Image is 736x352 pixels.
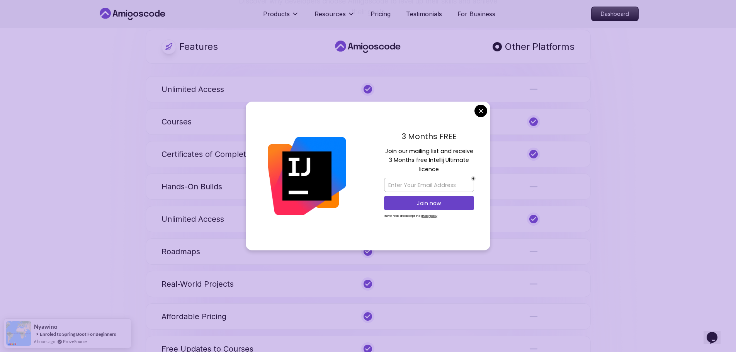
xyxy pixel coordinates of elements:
[505,41,575,53] p: Other Platforms
[6,321,31,346] img: provesource social proof notification image
[314,9,355,25] button: Resources
[161,149,257,160] p: Certificates of Completion
[314,9,346,19] p: Resources
[591,7,639,21] a: Dashboard
[161,279,234,289] p: Real-World Projects
[406,9,442,19] a: Testimonials
[63,338,87,345] a: ProveSource
[40,331,116,337] a: Enroled to Spring Boot For Beginners
[34,338,55,345] span: 6 hours ago
[592,7,638,21] p: Dashboard
[704,321,728,344] iframe: chat widget
[34,331,39,337] span: ->
[457,9,495,19] a: For Business
[161,246,200,257] p: Roadmaps
[179,41,218,53] p: Features
[263,9,290,19] p: Products
[161,116,192,127] p: Courses
[161,311,226,322] p: Affordable Pricing
[161,84,224,95] p: Unlimited Access
[34,323,58,330] span: Nyawino
[263,9,299,25] button: Products
[371,9,391,19] a: Pricing
[161,181,222,192] p: Hands-On Builds
[161,214,224,224] p: Unlimited Access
